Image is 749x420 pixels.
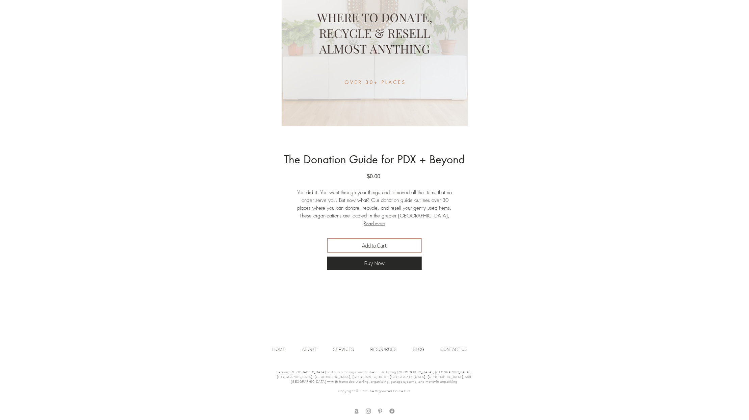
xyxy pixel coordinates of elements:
[353,408,395,415] ul: Social Bar
[293,189,456,228] p: You did it. You went through your things and removed all the items that no longer serve you. But ...
[367,345,400,355] p: RESOURCES
[299,345,330,355] a: ABOUT
[409,345,428,355] p: BLOG
[330,345,357,355] p: SERVICES
[293,220,456,227] button: Read more
[409,345,437,355] a: BLOG
[367,345,409,355] a: RESOURCES
[277,371,472,383] span: Serving [GEOGRAPHIC_DATA] and surrounding communities — including [GEOGRAPHIC_DATA], [GEOGRAPHIC_...
[327,257,422,270] button: Buy Now
[269,345,480,355] nav: Site
[377,408,384,415] img: Pinterest
[437,345,480,355] a: CONTACT US
[299,345,320,355] p: ABOUT
[365,408,372,415] img: Instagram
[389,408,395,415] img: facebook
[327,238,422,253] button: Add to Cart
[364,260,385,267] span: Buy Now
[269,345,299,355] a: HOME
[353,408,360,415] img: amazon store front
[216,153,533,166] h1: The Donation Guide for PDX + Beyond
[362,241,387,250] span: Add to Cart
[339,390,410,393] span: Copyright © 2025 The Organized House LLC
[330,345,367,355] a: SERVICES
[269,345,289,355] p: HOME
[367,173,380,179] span: $0.00
[437,345,471,355] p: CONTACT US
